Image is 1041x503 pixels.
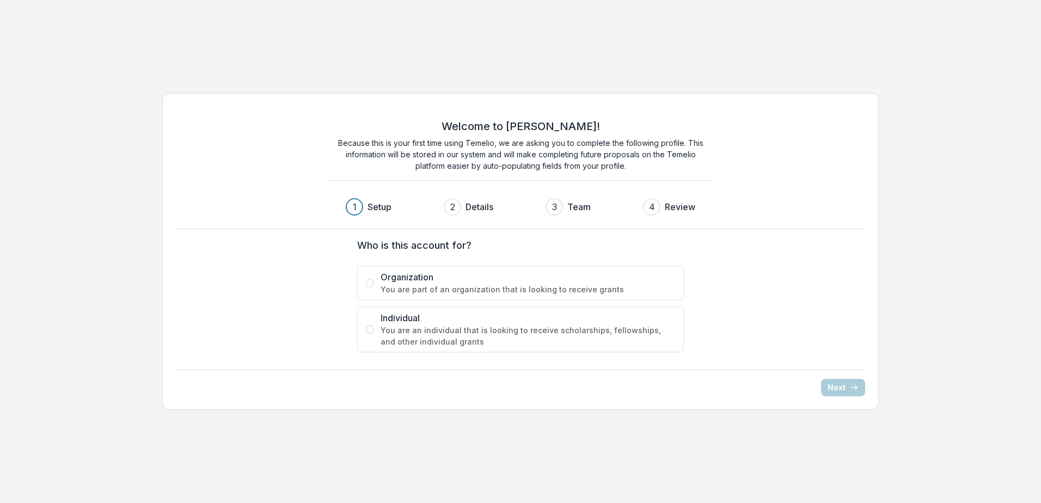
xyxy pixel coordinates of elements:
[381,324,676,347] span: You are an individual that is looking to receive scholarships, fellowships, and other individual ...
[368,200,391,213] h3: Setup
[466,200,493,213] h3: Details
[552,200,557,213] div: 3
[821,379,865,396] button: Next
[346,198,695,216] div: Progress
[353,200,357,213] div: 1
[381,311,676,324] span: Individual
[665,200,695,213] h3: Review
[567,200,591,213] h3: Team
[450,200,455,213] div: 2
[442,120,600,133] h2: Welcome to [PERSON_NAME]!
[649,200,655,213] div: 4
[357,238,677,253] label: Who is this account for?
[330,137,711,171] p: Because this is your first time using Temelio, we are asking you to complete the following profil...
[381,284,676,295] span: You are part of an organization that is looking to receive grants
[381,271,676,284] span: Organization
